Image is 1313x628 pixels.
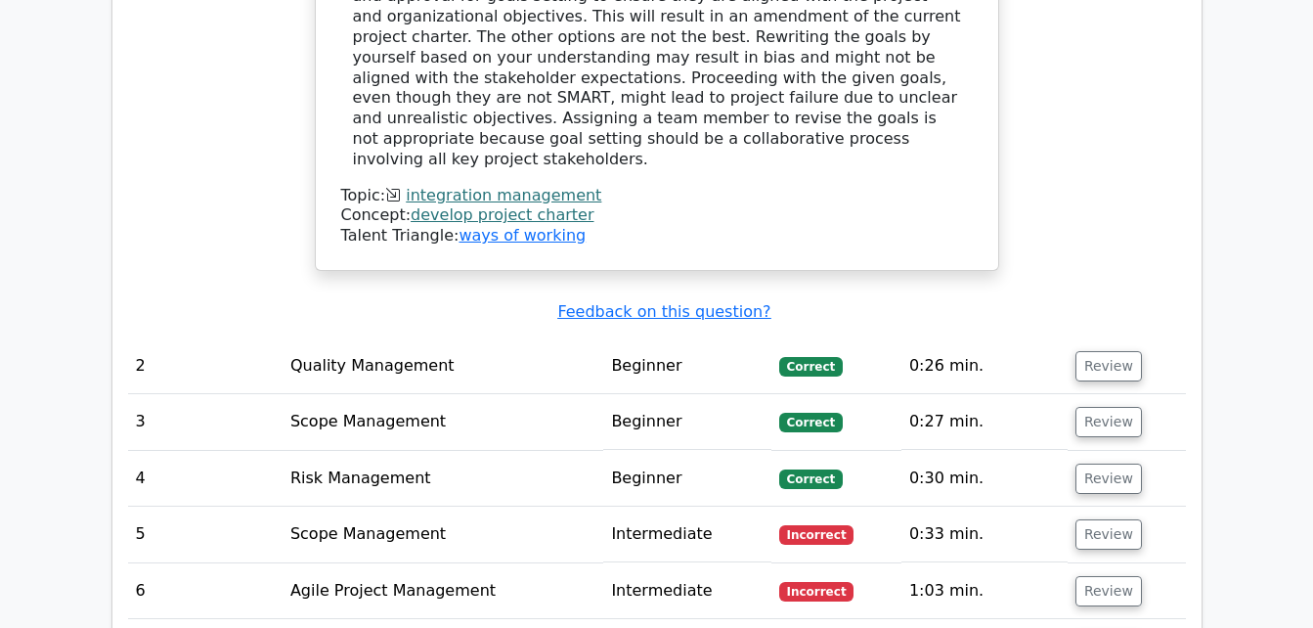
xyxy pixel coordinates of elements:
[1075,519,1142,550] button: Review
[411,205,593,224] a: develop project charter
[1075,576,1142,606] button: Review
[283,451,603,507] td: Risk Management
[128,394,283,450] td: 3
[603,394,770,450] td: Beginner
[901,563,1068,619] td: 1:03 min.
[128,451,283,507] td: 4
[283,563,603,619] td: Agile Project Management
[901,338,1068,394] td: 0:26 min.
[1075,464,1142,494] button: Review
[779,357,843,377] span: Correct
[128,563,283,619] td: 6
[459,226,586,245] a: ways of working
[779,413,843,432] span: Correct
[603,451,770,507] td: Beginner
[128,507,283,562] td: 5
[603,338,770,394] td: Beginner
[341,186,973,247] div: Talent Triangle:
[283,338,603,394] td: Quality Management
[128,338,283,394] td: 2
[779,470,843,489] span: Correct
[406,186,601,204] a: integration management
[603,563,770,619] td: Intermediate
[779,582,854,602] span: Incorrect
[283,507,603,562] td: Scope Management
[1075,351,1142,381] button: Review
[901,451,1068,507] td: 0:30 min.
[283,394,603,450] td: Scope Management
[779,525,854,545] span: Incorrect
[341,186,973,206] div: Topic:
[901,394,1068,450] td: 0:27 min.
[341,205,973,226] div: Concept:
[1075,407,1142,437] button: Review
[603,507,770,562] td: Intermediate
[901,507,1068,562] td: 0:33 min.
[557,302,770,321] a: Feedback on this question?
